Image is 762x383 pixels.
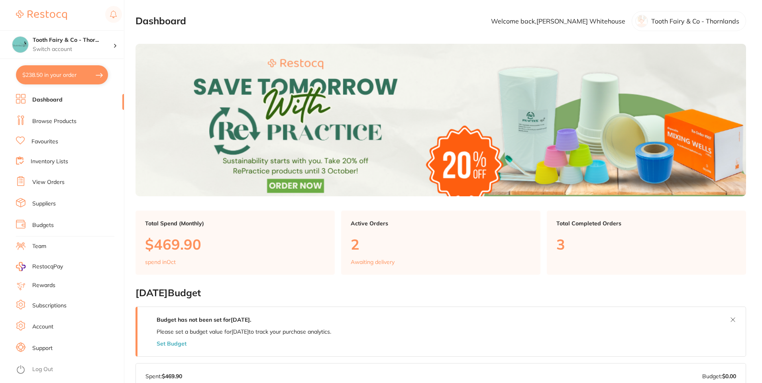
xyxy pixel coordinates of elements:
strong: $469.90 [162,373,182,380]
p: Total Spend (Monthly) [145,220,325,227]
a: Support [32,344,53,352]
a: Team [32,242,46,250]
h4: Tooth Fairy & Co - Thornlands [33,36,113,44]
p: 2 [351,236,531,252]
img: RestocqPay [16,262,26,271]
p: spend in Oct [145,259,176,265]
a: Budgets [32,221,54,229]
a: Suppliers [32,200,56,208]
span: RestocqPay [32,263,63,271]
a: Total Completed Orders3 [547,211,746,275]
p: Active Orders [351,220,531,227]
button: Set Budget [157,340,187,347]
p: 3 [556,236,736,252]
p: Awaiting delivery [351,259,395,265]
a: Inventory Lists [31,158,68,166]
p: Spent: [145,373,182,379]
a: Restocq Logo [16,6,67,24]
p: $469.90 [145,236,325,252]
a: Active Orders2Awaiting delivery [341,211,540,275]
p: Welcome back, [PERSON_NAME] Whitehouse [491,18,625,25]
p: Budget: [702,373,736,379]
a: Total Spend (Monthly)$469.90spend inOct [136,211,335,275]
img: Restocq Logo [16,10,67,20]
a: RestocqPay [16,262,63,271]
strong: $0.00 [722,373,736,380]
a: Rewards [32,281,55,289]
p: Please set a budget value for [DATE] to track your purchase analytics. [157,328,331,335]
a: Favourites [31,138,58,146]
a: View Orders [32,178,65,186]
h2: [DATE] Budget [136,287,746,299]
button: Log Out [16,363,122,376]
img: Dashboard [136,44,746,196]
strong: Budget has not been set for [DATE] . [157,316,251,323]
p: Switch account [33,45,113,53]
h2: Dashboard [136,16,186,27]
a: Subscriptions [32,302,67,310]
a: Log Out [32,365,53,373]
p: Tooth Fairy & Co - Thornlands [651,18,739,25]
button: $238.50 in your order [16,65,108,84]
a: Account [32,323,53,331]
a: Browse Products [32,117,77,125]
img: Tooth Fairy & Co - Thornlands [12,37,28,53]
a: Dashboard [32,96,63,104]
p: Total Completed Orders [556,220,736,227]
